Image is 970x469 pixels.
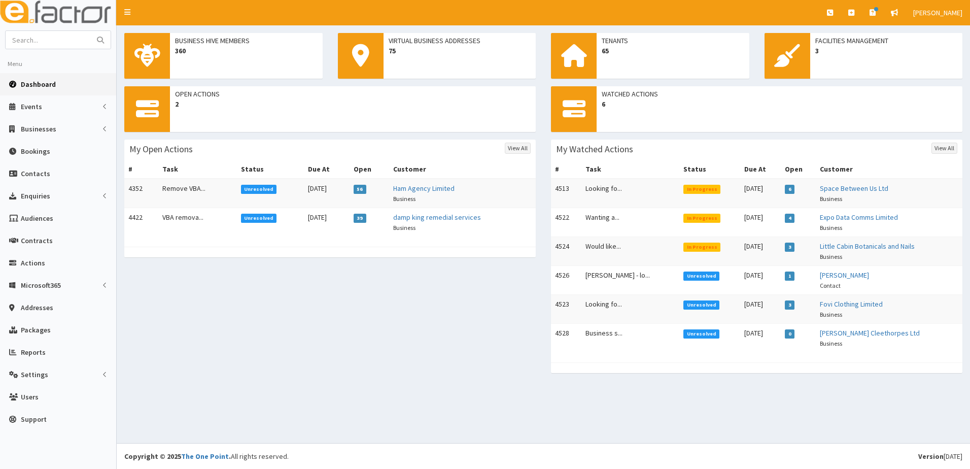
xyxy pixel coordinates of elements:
[124,208,158,237] td: 4422
[820,253,842,260] small: Business
[740,266,781,295] td: [DATE]
[389,160,536,179] th: Customer
[785,185,794,194] span: 6
[393,184,455,193] a: Ham Agency Limited
[683,272,719,281] span: Unresolved
[581,266,680,295] td: [PERSON_NAME] - lo...
[158,160,236,179] th: Task
[175,36,318,46] span: Business Hive Members
[913,8,962,17] span: [PERSON_NAME]
[816,160,962,179] th: Customer
[602,89,957,99] span: Watched Actions
[740,237,781,266] td: [DATE]
[820,213,898,222] a: Expo Data Comms Limited
[21,124,56,133] span: Businesses
[21,258,45,267] span: Actions
[740,179,781,208] td: [DATE]
[158,208,236,237] td: VBA remova...
[21,392,39,401] span: Users
[350,160,389,179] th: Open
[124,179,158,208] td: 4352
[21,102,42,111] span: Events
[820,242,915,251] a: Little Cabin Botanicals and Nails
[602,46,744,56] span: 65
[820,282,841,289] small: Contact
[21,415,47,424] span: Support
[918,451,962,461] div: [DATE]
[785,214,794,223] span: 4
[551,179,581,208] td: 4513
[740,208,781,237] td: [DATE]
[551,160,581,179] th: #
[602,99,957,109] span: 6
[683,300,719,310] span: Unresolved
[393,195,415,203] small: Business
[785,272,794,281] span: 1
[785,300,794,310] span: 3
[117,443,970,469] footer: All rights reserved.
[304,160,350,179] th: Due At
[129,145,193,154] h3: My Open Actions
[581,179,680,208] td: Looking fo...
[393,213,481,222] a: damp king remedial services
[505,143,531,154] a: View All
[389,46,531,56] span: 75
[124,160,158,179] th: #
[21,191,50,200] span: Enquiries
[785,329,794,339] span: 0
[175,99,531,109] span: 2
[551,237,581,266] td: 4524
[354,185,366,194] span: 56
[918,452,944,461] b: Version
[820,340,842,347] small: Business
[21,325,51,334] span: Packages
[820,271,869,280] a: [PERSON_NAME]
[21,281,61,290] span: Microsoft365
[158,179,236,208] td: Remove VBA...
[683,185,720,194] span: In Progress
[683,243,720,252] span: In Progress
[683,329,719,339] span: Unresolved
[581,324,680,353] td: Business s...
[551,295,581,324] td: 4523
[820,224,842,231] small: Business
[175,46,318,56] span: 360
[581,160,680,179] th: Task
[124,452,231,461] strong: Copyright © 2025 .
[21,370,48,379] span: Settings
[740,160,781,179] th: Due At
[815,36,958,46] span: Facilities Management
[815,46,958,56] span: 3
[820,311,842,318] small: Business
[581,295,680,324] td: Looking fo...
[304,208,350,237] td: [DATE]
[21,303,53,312] span: Addresses
[679,160,740,179] th: Status
[820,299,883,309] a: Fovi Clothing Limited
[556,145,633,154] h3: My Watched Actions
[21,147,50,156] span: Bookings
[21,169,50,178] span: Contacts
[237,160,304,179] th: Status
[781,160,816,179] th: Open
[181,452,229,461] a: The One Point
[740,295,781,324] td: [DATE]
[602,36,744,46] span: Tenants
[551,208,581,237] td: 4522
[175,89,531,99] span: Open Actions
[389,36,531,46] span: Virtual Business Addresses
[551,266,581,295] td: 4526
[820,195,842,203] small: Business
[21,214,53,223] span: Audiences
[6,31,91,49] input: Search...
[241,214,277,223] span: Unresolved
[683,214,720,223] span: In Progress
[241,185,277,194] span: Unresolved
[304,179,350,208] td: [DATE]
[820,184,888,193] a: Space Between Us Ltd
[931,143,957,154] a: View All
[785,243,794,252] span: 3
[21,348,46,357] span: Reports
[820,328,920,338] a: [PERSON_NAME] Cleethorpes Ltd
[551,324,581,353] td: 4528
